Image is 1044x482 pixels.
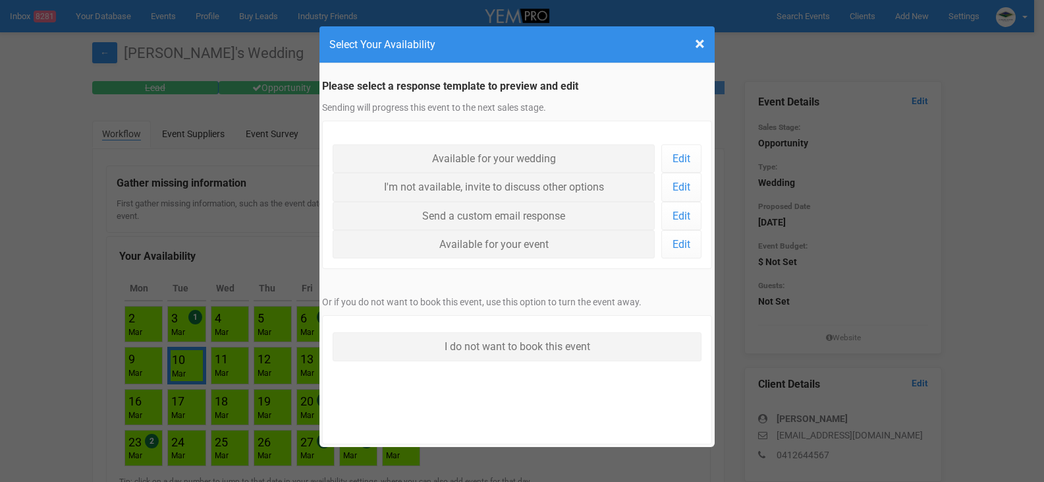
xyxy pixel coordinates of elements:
[322,79,712,94] legend: Please select a response template to preview and edit
[322,101,712,114] p: Sending will progress this event to the next sales stage.
[322,295,712,309] p: Or if you do not want to book this event, use this option to turn the event away.
[333,332,701,361] a: I do not want to book this event
[333,202,655,230] a: Send a custom email response
[661,202,701,230] a: Edit
[661,173,701,201] a: Edit
[695,33,705,55] span: ×
[329,36,705,53] h4: Select Your Availability
[333,230,655,258] a: Available for your event
[333,173,655,201] a: I'm not available, invite to discuss other options
[661,230,701,258] a: Edit
[661,144,701,173] a: Edit
[333,144,655,173] a: Available for your wedding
